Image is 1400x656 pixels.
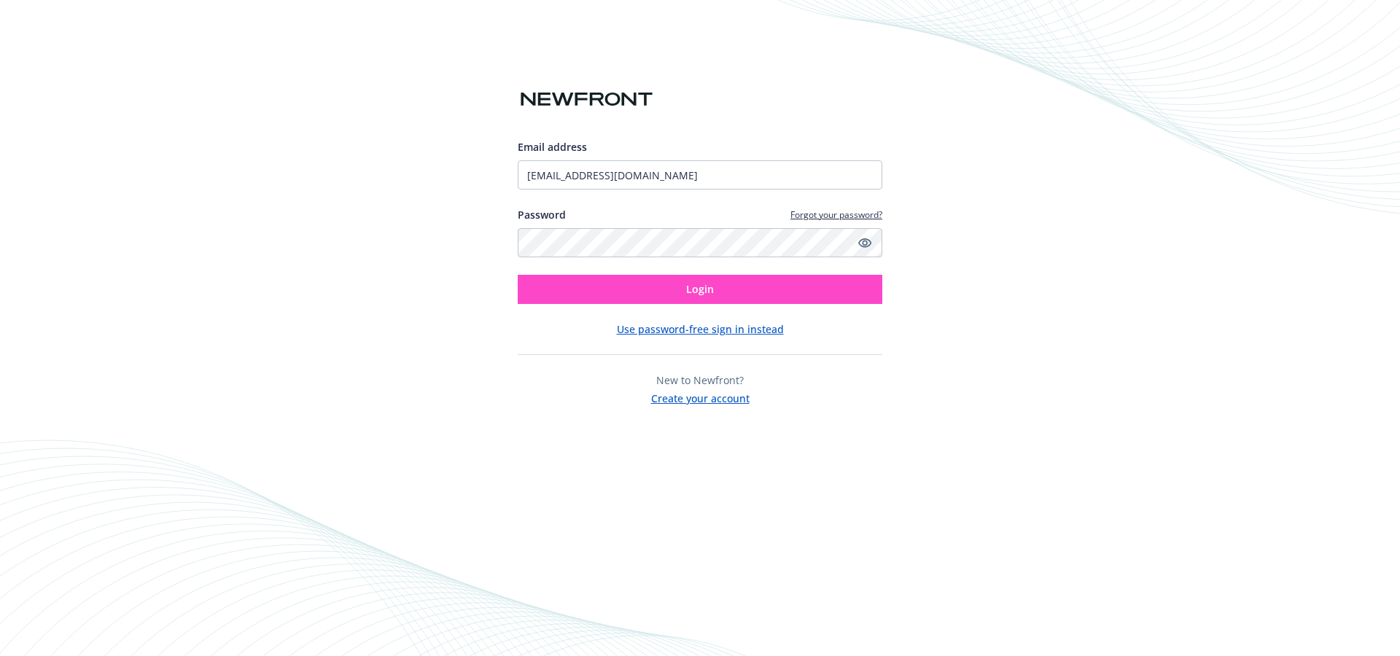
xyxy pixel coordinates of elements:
span: Login [686,282,714,296]
button: Use password-free sign in instead [617,321,784,337]
input: Enter your email [518,160,882,190]
span: New to Newfront? [656,373,744,387]
label: Password [518,207,566,222]
button: Create your account [651,388,750,406]
a: Forgot your password? [790,208,882,221]
img: Newfront logo [518,87,656,112]
span: Email address [518,140,587,154]
button: Login [518,275,882,304]
input: Enter your password [518,228,882,257]
a: Show password [856,234,874,251]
